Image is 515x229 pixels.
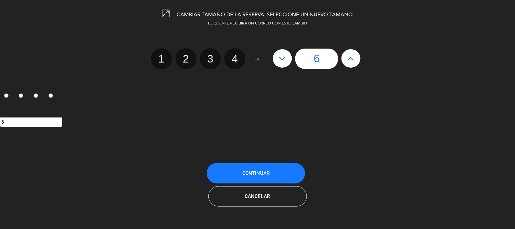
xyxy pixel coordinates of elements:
[200,48,221,69] label: 3
[224,48,245,69] label: 4
[253,55,263,63] span: - or -
[4,93,8,98] input: 1
[19,93,23,98] input: 2
[30,91,45,102] label: 3
[44,91,59,102] label: 4
[151,48,172,69] label: 1
[15,91,30,102] label: 2
[207,163,305,183] button: Continuar
[208,22,307,25] span: EL CLIENTE RECIBIRÁ UN CORREO CON ESTE CAMBIO
[242,170,270,176] span: Continuar
[208,186,307,207] button: Cancelar
[176,48,197,69] label: 2
[245,193,270,199] span: Cancelar
[49,93,53,98] input: 4
[34,93,38,98] input: 3
[177,12,353,18] span: CAMBIAR TAMAÑO DE LA RESERVA. SELECCIONE UN NUEVO TAMAÑO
